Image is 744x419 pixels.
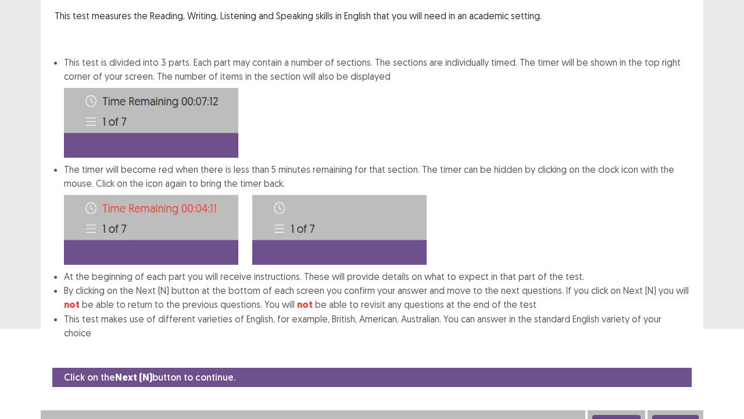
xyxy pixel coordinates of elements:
strong: Next (N) [115,371,152,384]
p: Click on the button to continue. [64,370,235,385]
img: Time-image [252,195,427,265]
img: Time-image [64,195,238,265]
strong: not [64,299,80,311]
li: At the beginning of each part you will receive instructions. These will provide details on what t... [64,269,689,283]
img: Time-image [64,88,238,158]
li: This test is divided into 3 parts. Each part may contain a number of sections. The sections are i... [64,55,689,158]
li: The timer will become red when there is less than 5 minutes remaining for that section. The timer... [64,162,689,269]
p: This test measures the Reading, Writing, Listening and Speaking skills in English that you will n... [55,9,689,23]
li: By clicking on the Next (N) button at the bottom of each screen you confirm your answer and move ... [64,283,689,312]
strong: not [297,299,313,311]
li: This test makes use of different varieties of English, for example, British, American, Australian... [64,312,689,340]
